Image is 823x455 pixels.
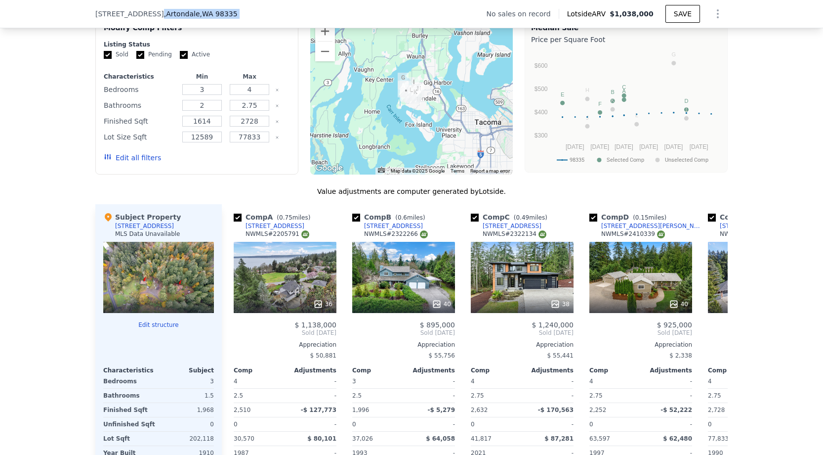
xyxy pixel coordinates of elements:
span: Sold [DATE] [234,329,336,337]
div: NWMLS # 2410339 [601,230,665,238]
text: $400 [535,109,548,116]
span: 3 [352,378,356,385]
div: Comp [471,366,522,374]
div: - [524,389,574,403]
span: 0 [234,421,238,428]
div: Appreciation [708,341,811,349]
text: [DATE] [615,143,633,150]
input: Active [180,51,188,59]
span: $ 55,441 [547,352,574,359]
div: [STREET_ADDRESS] [720,222,779,230]
text: H [585,87,589,93]
text: $600 [535,62,548,69]
div: - [287,417,336,431]
img: NWMLS Logo [538,230,546,238]
div: - [406,374,455,388]
div: Comp [234,366,285,374]
div: 38 [550,299,570,309]
text: C [622,84,626,90]
div: Bathrooms [104,98,176,112]
div: 2.75 [471,389,520,403]
label: Active [180,50,210,59]
div: Characteristics [103,366,159,374]
span: $ 62,480 [663,435,692,442]
span: 0 [471,421,475,428]
span: ( miles) [273,214,314,221]
div: 40 [669,299,688,309]
div: 4106 86th Ave NW [406,85,416,102]
span: [STREET_ADDRESS] [95,9,164,19]
text: Unselected Comp [665,157,708,163]
div: 2.5 [352,389,402,403]
div: Appreciation [352,341,455,349]
div: Finished Sqft [104,114,176,128]
div: Characteristics [104,73,176,81]
div: Comp [589,366,641,374]
span: $ 50,881 [310,352,336,359]
button: Edit all filters [104,153,161,163]
img: NWMLS Logo [657,230,665,238]
text: Selected Comp [607,157,644,163]
button: Clear [275,136,279,139]
text: A [622,88,626,94]
span: -$ 52,222 [660,407,692,413]
div: Comp [352,366,404,374]
div: 7717 Swanson Dr NW [410,87,421,104]
div: Bathrooms [103,389,157,403]
span: 4 [234,378,238,385]
span: $ 64,058 [426,435,455,442]
span: $ 925,000 [657,321,692,329]
div: NWMLS # 2205791 [246,230,309,238]
button: Zoom out [315,42,335,61]
span: 77,833 [708,435,729,442]
span: 41,817 [471,435,492,442]
span: 4 [471,378,475,385]
span: $1,038,000 [610,10,654,18]
div: NWMLS # 2322134 [483,230,546,238]
div: Comp C [471,212,551,222]
div: 5021 104th Avenue Ct NW [398,81,409,97]
div: - [287,389,336,403]
a: [STREET_ADDRESS][PERSON_NAME][PERSON_NAME] [589,222,704,230]
div: Bedrooms [103,374,157,388]
div: MLS Data Unavailable [115,230,180,238]
span: 63,597 [589,435,610,442]
div: 202,118 [161,432,214,446]
div: [STREET_ADDRESS] [115,222,174,230]
img: Google [313,162,345,175]
span: 4 [589,378,593,385]
a: [STREET_ADDRESS] [471,222,541,230]
div: Subject [159,366,214,374]
img: NWMLS Logo [301,230,309,238]
text: D [684,98,688,104]
div: - [406,417,455,431]
div: Bedrooms [104,83,176,96]
text: L [635,112,638,118]
span: -$ 5,279 [428,407,455,413]
span: $ 55,756 [429,352,455,359]
span: ( miles) [510,214,551,221]
a: Report a map error [470,168,510,174]
span: -$ 170,563 [538,407,574,413]
div: Listing Status [104,41,290,48]
input: Pending [136,51,144,59]
text: [DATE] [590,143,609,150]
text: $500 [535,86,548,92]
div: [STREET_ADDRESS][PERSON_NAME][PERSON_NAME] [601,222,704,230]
a: Open this area in Google Maps (opens a new window) [313,162,345,175]
div: - [643,389,692,403]
span: $ 1,240,000 [532,321,574,329]
text: [DATE] [690,143,708,150]
div: 2.75 [589,389,639,403]
span: 0.15 [635,214,649,221]
text: [DATE] [664,143,683,150]
span: Sold [DATE] [589,329,692,337]
span: 4 [708,378,712,385]
div: - [524,374,574,388]
a: [STREET_ADDRESS] [708,222,779,230]
div: Adjustments [404,366,455,374]
div: 2.75 [708,389,757,403]
input: Sold [104,51,112,59]
div: Lot Sqft [103,432,157,446]
text: K [611,97,615,103]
